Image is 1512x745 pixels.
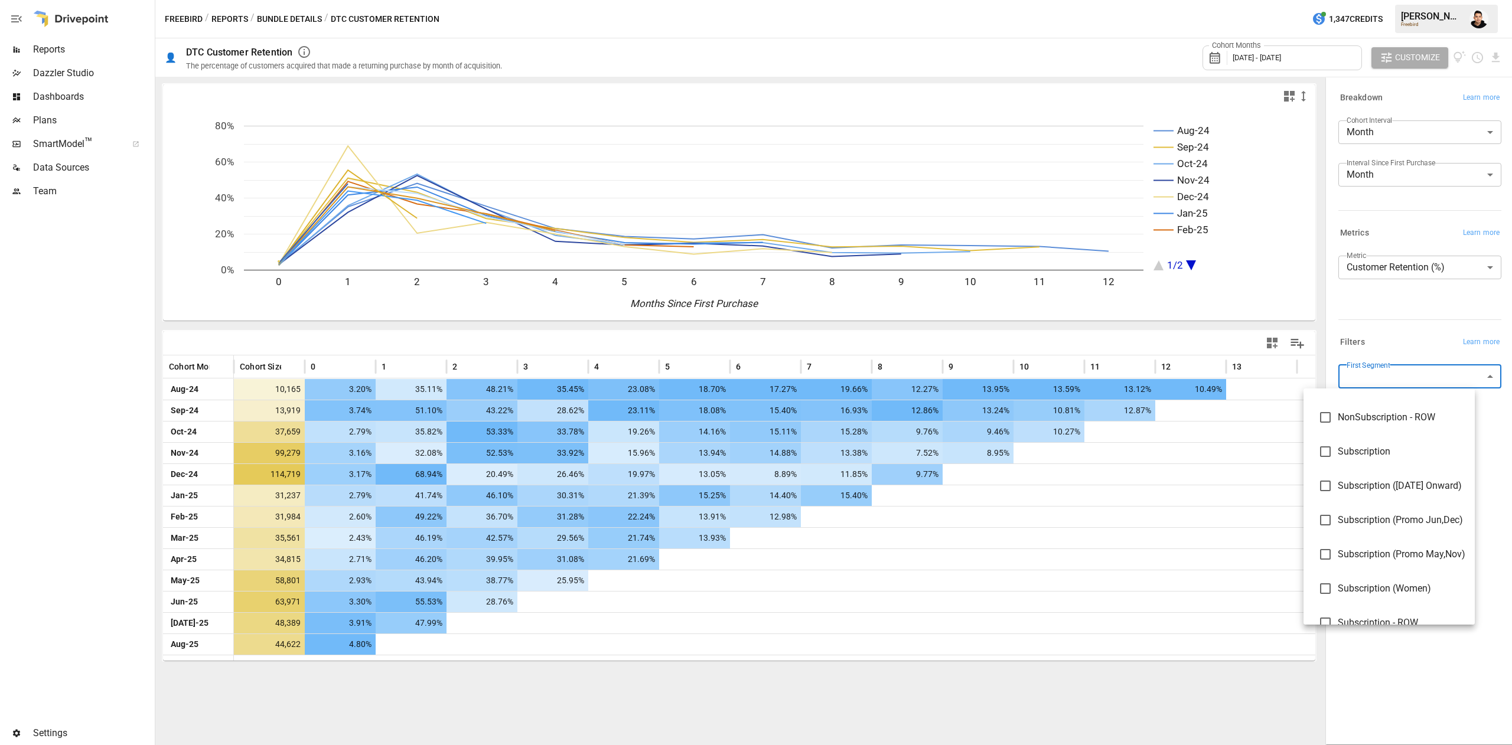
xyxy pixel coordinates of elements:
span: Subscription (Promo May,Nov) [1338,547,1465,561]
span: Subscription - ROW [1338,616,1465,630]
span: NonSubscription - ROW [1338,410,1465,424]
span: Subscription (Promo Jun,Dec) [1338,513,1465,527]
span: Subscription [1338,445,1465,459]
span: Subscription (Women) [1338,581,1465,596]
span: Subscription ([DATE] Onward) [1338,479,1465,493]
